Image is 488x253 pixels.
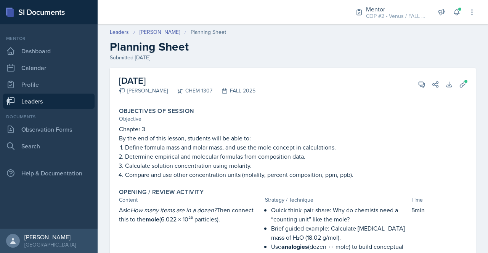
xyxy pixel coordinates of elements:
div: Strategy / Technique [265,196,408,204]
p: Brief guided example: Calculate [MEDICAL_DATA] mass of H₂O (18.02 g/mol). [271,224,408,242]
a: Search [3,138,95,154]
h2: [DATE] [119,74,255,88]
p: Define formula mass and molar mass, and use the mole concept in calculations. [125,143,467,152]
p: 5min [411,205,467,215]
label: Objectives of Session [119,107,194,115]
p: Calculate solution concentration using molarity. [125,161,467,170]
div: Submitted [DATE] [110,54,476,62]
strong: mole [146,215,159,224]
a: Calendar [3,60,95,75]
p: Quick think-pair-share: Why do chemists need a “counting unit” like the mole? [271,205,408,224]
div: [GEOGRAPHIC_DATA] [24,241,76,248]
div: CHEM 1307 [168,87,212,95]
div: Help & Documentation [3,165,95,181]
div: [PERSON_NAME] [24,233,76,241]
em: How many items are in a dozen? [130,206,217,214]
div: Time [411,196,467,204]
label: Opening / Review Activity [119,188,204,196]
a: Leaders [110,28,129,36]
div: Objective [119,115,467,123]
a: Profile [3,77,95,92]
div: FALL 2025 [212,87,255,95]
p: Ask: Then connect this to the (6.022 × 10²³ particles). [119,205,262,224]
div: Planning Sheet [191,28,226,36]
div: Documents [3,113,95,120]
strong: analogies [281,242,308,251]
p: Determine empirical and molecular formulas from composition data. [125,152,467,161]
div: [PERSON_NAME] [119,87,168,95]
p: Compare and use other concentration units (molality, percent composition, ppm, ppb). [125,170,467,179]
a: Observation Forms [3,122,95,137]
a: [PERSON_NAME] [140,28,180,36]
p: By the end of this lesson, students will be able to: [119,134,467,143]
a: Leaders [3,94,95,109]
p: Chapter 3 [119,124,467,134]
div: COP #2 - Venus / FALL 2025 [366,12,427,20]
div: Mentor [3,35,95,42]
div: Content [119,196,262,204]
div: Mentor [366,5,427,14]
h2: Planning Sheet [110,40,476,54]
a: Dashboard [3,43,95,59]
